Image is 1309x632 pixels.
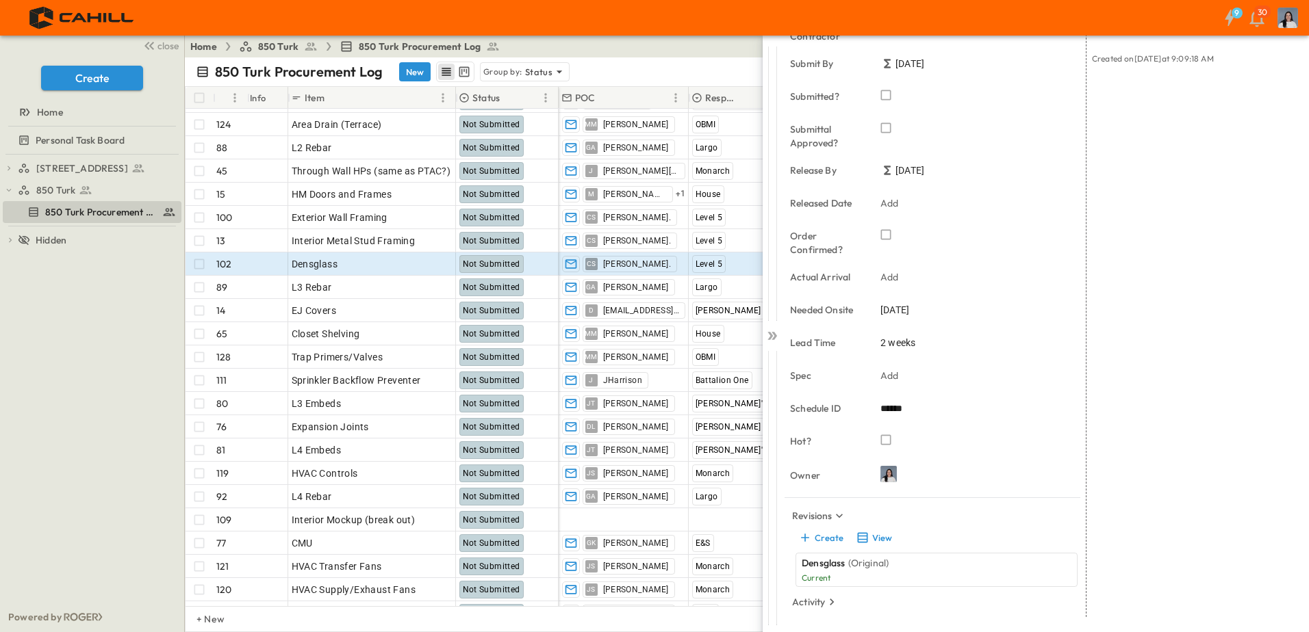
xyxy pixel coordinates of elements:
[292,513,416,527] span: Interior Mockup (break out)
[603,259,672,269] span: [PERSON_NAME].
[696,422,761,432] span: [PERSON_NAME]
[586,147,596,148] span: GA
[880,303,909,317] span: [DATE]
[216,583,232,596] p: 120
[258,40,298,53] span: 850 Turk
[463,166,520,176] span: Not Submitted
[790,163,861,177] p: Release By
[790,336,861,350] p: Lead Time
[585,124,598,124] span: MM
[696,445,796,455] span: [PERSON_NAME]'s Metals
[216,443,225,457] p: 81
[36,233,66,247] span: Hidden
[790,57,861,70] p: Submit By
[292,536,313,550] span: CMU
[585,333,598,334] span: MM
[1278,8,1298,28] img: Profile Picture
[1258,7,1267,18] p: 30
[292,234,416,248] span: Interior Metal Stud Framing
[292,559,382,573] span: HVAC Transfer Fans
[463,306,520,315] span: Not Submitted
[435,90,451,106] button: Menu
[705,91,738,105] p: Responsible Contractor
[463,120,520,129] span: Not Submitted
[880,270,899,284] p: Add
[790,122,861,150] p: Submittal Approved?
[790,469,861,482] p: Owner
[696,282,718,292] span: Largo
[216,280,227,294] p: 89
[45,205,157,219] span: 850 Turk Procurement Log
[218,90,233,105] button: Sort
[292,583,416,596] span: HVAC Supply/Exhaust Fans
[463,585,520,594] span: Not Submitted
[790,90,861,103] p: Submitted?
[790,434,861,448] p: Hot?
[880,466,897,482] img: Profile Picture
[216,187,225,201] p: 15
[696,469,730,478] span: Monarch
[305,91,325,105] p: Item
[216,257,232,271] p: 102
[292,420,369,434] span: Expansion Joints
[895,163,924,177] span: [DATE]
[696,399,796,408] span: [PERSON_NAME]'s Metals
[696,143,718,153] span: Largo
[190,40,217,53] a: Home
[587,217,596,218] span: CS
[792,509,833,523] p: Revisions
[1234,8,1239,18] h6: 9
[668,90,684,106] button: Menu
[696,329,721,339] span: House
[438,64,455,80] button: row view
[463,538,520,548] span: Not Submitted
[463,259,520,269] span: Not Submitted
[227,90,243,106] button: Menu
[215,62,383,81] p: 850 Turk Procurement Log
[216,304,225,317] p: 14
[292,187,392,201] span: HM Doors and Frames
[36,133,125,147] span: Personal Task Board
[36,161,128,175] span: [STREET_ADDRESS]
[880,196,899,210] p: Add
[852,528,895,547] button: View
[696,538,711,548] span: E&S
[603,189,667,200] span: [PERSON_NAME][EMAIL_ADDRESS][DOMAIN_NAME]
[787,592,844,611] button: Activity
[603,119,669,130] span: [PERSON_NAME]
[790,303,861,317] p: Needed Onsite
[802,556,846,570] p: Densglass
[587,473,596,473] span: JS
[455,64,472,80] button: kanban view
[603,538,669,549] span: [PERSON_NAME]
[463,445,520,455] span: Not Submitted
[790,270,861,284] p: Actual Arrival
[292,304,337,317] span: EJ Covers
[603,212,672,223] span: [PERSON_NAME].
[463,399,520,408] span: Not Submitted
[1092,53,1214,64] span: Created on [DATE] at 9:09:18 AM
[790,229,861,256] p: Order Confirmed?
[292,373,421,387] span: Sprinkler Backflow Preventer
[696,236,723,246] span: Level 5
[525,65,552,79] p: Status
[216,397,228,410] p: 80
[292,141,332,155] span: L2 Rebar
[463,143,520,153] span: Not Submitted
[327,90,342,105] button: Sort
[603,468,669,479] span: [PERSON_NAME]
[472,91,500,105] p: Status
[359,40,481,53] span: 850 Turk Procurement Log
[216,490,227,503] p: 92
[216,513,232,527] p: 109
[463,422,520,432] span: Not Submitted
[802,572,1050,583] p: Current
[463,492,520,501] span: Not Submitted
[463,213,520,222] span: Not Submitted
[790,401,861,415] p: Schedule ID
[895,57,924,70] span: [DATE]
